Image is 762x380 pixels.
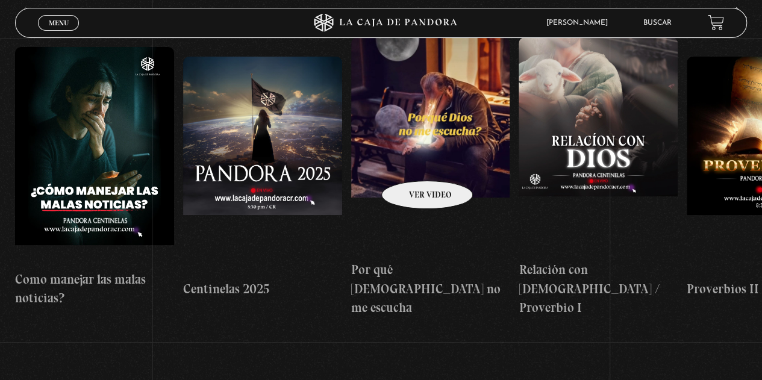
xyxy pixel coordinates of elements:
button: Previous [15,7,36,28]
a: View your shopping cart [708,14,724,31]
a: Buscar [643,19,672,26]
a: Relación con [DEMOGRAPHIC_DATA] / Proverbio I [519,37,678,317]
a: Centinelas 2025 [183,37,342,317]
button: Next [726,7,747,28]
span: Cerrar [45,29,73,37]
span: Menu [49,19,69,26]
h4: Por qué [DEMOGRAPHIC_DATA] no me escucha [351,260,510,317]
span: [PERSON_NAME] [540,19,620,26]
h4: Como manejar las malas noticias? [15,270,174,308]
h4: Centinelas 2025 [183,279,342,299]
h4: Relación con [DEMOGRAPHIC_DATA] / Proverbio I [519,260,678,317]
a: Como manejar las malas noticias? [15,37,174,317]
a: Por qué [DEMOGRAPHIC_DATA] no me escucha [351,37,510,317]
